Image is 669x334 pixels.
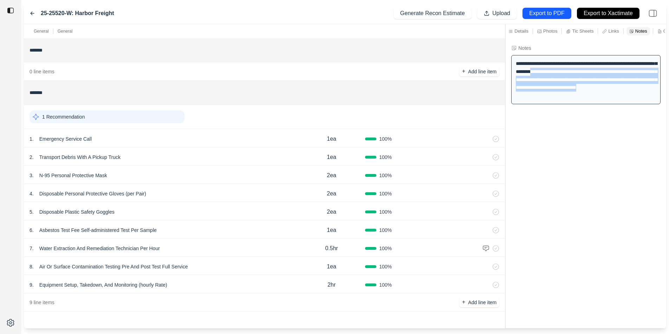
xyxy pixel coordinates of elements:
[468,68,496,75] p: Add line item
[514,28,528,34] p: Details
[30,135,34,142] p: 1 .
[37,207,117,217] p: Disposable Plastic Safety Goggles
[327,262,336,271] p: 1ea
[379,190,392,197] span: 100 %
[522,8,571,19] button: Export to PDF
[37,243,163,253] p: Water Extraction And Remediation Technician Per Hour
[37,262,191,272] p: Air Or Surface Contamination Testing Pre And Post Test Full Service
[379,135,392,142] span: 100 %
[394,8,472,19] button: Generate Recon Estimate
[30,154,34,161] p: 2 .
[459,67,499,76] button: +Add line item
[379,263,392,270] span: 100 %
[327,171,336,180] p: 2ea
[37,225,160,235] p: Asbestos Test Fee Self-administered Test Per Sample
[529,9,564,18] p: Export to PDF
[462,67,465,75] p: +
[608,28,619,34] p: Links
[577,8,639,19] button: Export to Xactimate
[34,28,49,34] p: General
[327,281,336,289] p: 2hr
[543,28,557,34] p: Photos
[37,152,123,162] p: Transport Debris With A Pickup Truck
[482,245,489,252] img: comment
[584,9,633,18] p: Export to Xactimate
[468,299,496,306] p: Add line item
[379,208,392,215] span: 100 %
[477,8,517,19] button: Upload
[30,68,54,75] p: 0 line items
[30,263,34,270] p: 8 .
[518,45,531,52] div: Notes
[30,245,34,252] p: 7 .
[379,154,392,161] span: 100 %
[7,7,14,14] img: toggle sidebar
[492,9,510,18] p: Upload
[379,172,392,179] span: 100 %
[327,208,336,216] p: 2ea
[30,190,34,197] p: 4 .
[30,281,34,288] p: 9 .
[325,244,338,253] p: 0.5hr
[37,134,95,144] p: Emergency Service Call
[30,208,34,215] p: 5 .
[462,298,465,306] p: +
[635,28,647,34] p: Notes
[42,113,85,120] p: 1 Recommendation
[327,226,336,234] p: 1ea
[327,153,336,161] p: 1ea
[30,299,54,306] p: 9 line items
[572,28,593,34] p: Tic Sheets
[327,189,336,198] p: 2ea
[30,227,34,234] p: 6 .
[37,171,110,180] p: N-95 Personal Protective Mask
[645,6,661,21] img: right-panel.svg
[30,172,34,179] p: 3 .
[459,298,499,307] button: +Add line item
[379,227,392,234] span: 100 %
[37,189,149,199] p: Disposable Personal Protective Gloves (per Pair)
[37,280,170,290] p: Equipment Setup, Takedown, And Monitoring (hourly Rate)
[379,245,392,252] span: 100 %
[58,28,73,34] p: General
[327,135,336,143] p: 1ea
[400,9,465,18] p: Generate Recon Estimate
[379,281,392,288] span: 100 %
[41,9,114,18] label: 25-25520-W: Harbor Freight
